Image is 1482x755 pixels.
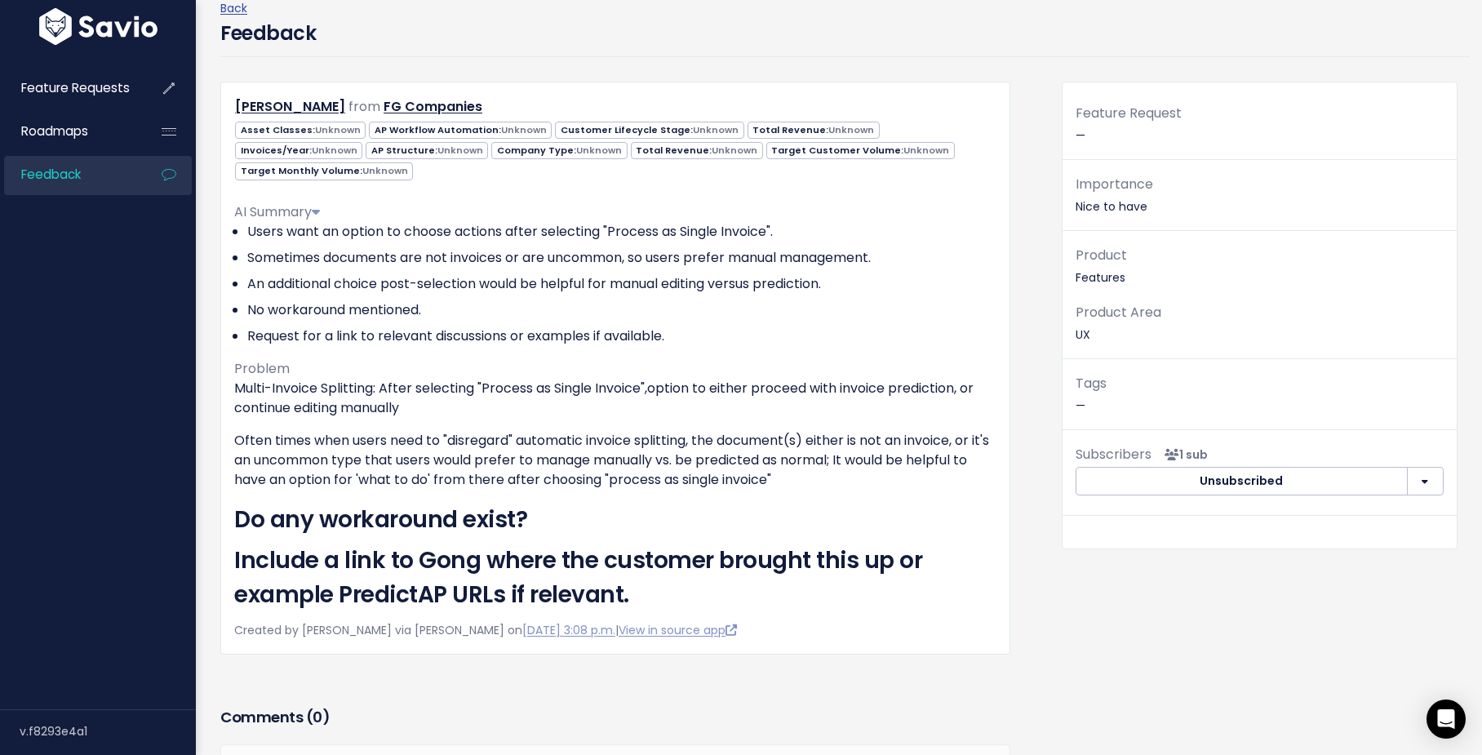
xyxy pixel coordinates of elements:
[313,707,322,727] span: 0
[247,326,996,346] li: Request for a link to relevant discussions or examples if available.
[35,8,162,45] img: logo-white.9d6f32f41409.svg
[366,142,488,159] span: AP Structure:
[384,97,482,116] a: FG Companies
[235,142,362,159] span: Invoices/Year:
[234,431,996,490] p: Often times when users need to "disregard" automatic invoice splitting, the document(s) either is...
[1076,246,1127,264] span: Product
[631,142,763,159] span: Total Revenue:
[1076,445,1151,464] span: Subscribers
[1076,104,1182,122] span: Feature Request
[235,122,366,139] span: Asset Classes:
[766,142,955,159] span: Target Customer Volume:
[247,274,996,294] li: An additional choice post-selection would be helpful for manual editing versus prediction.
[220,19,316,48] h4: Feedback
[4,156,135,193] a: Feedback
[235,97,345,116] a: [PERSON_NAME]
[1076,301,1444,345] p: UX
[437,144,483,157] span: Unknown
[235,162,413,180] span: Target Monthly Volume:
[362,164,408,177] span: Unknown
[1158,446,1208,463] span: <p><strong>Subscribers</strong><br><br> - Emma Whitman<br> </p>
[748,122,880,139] span: Total Revenue:
[1427,699,1466,739] div: Open Intercom Messenger
[234,503,996,537] h2: Do any workaround exist?
[20,710,196,753] div: v.f8293e4a1
[247,222,996,242] li: Users want an option to choose actions after selecting "Process as Single Invoice".
[576,144,622,157] span: Unknown
[234,622,737,638] span: Created by [PERSON_NAME] via [PERSON_NAME] on |
[828,123,874,136] span: Unknown
[315,123,361,136] span: Unknown
[1076,372,1444,416] p: —
[1076,175,1153,193] span: Importance
[312,144,357,157] span: Unknown
[234,202,320,221] span: AI Summary
[348,97,380,116] span: from
[1063,102,1457,160] div: —
[234,379,996,418] p: Multi-Invoice Splitting: After selecting "Process as Single Invoice",option to either proceed wit...
[369,122,552,139] span: AP Workflow Automation:
[234,359,290,378] span: Problem
[1076,173,1444,217] p: Nice to have
[555,122,743,139] span: Customer Lifecycle Stage:
[693,123,739,136] span: Unknown
[4,69,135,107] a: Feature Requests
[1076,244,1444,288] p: Features
[903,144,949,157] span: Unknown
[491,142,627,159] span: Company Type:
[220,706,1010,729] h3: Comments ( )
[247,248,996,268] li: Sometimes documents are not invoices or are uncommon, so users prefer manual management.
[522,622,615,638] a: [DATE] 3:08 p.m.
[1076,374,1107,393] span: Tags
[619,622,737,638] a: View in source app
[21,79,130,96] span: Feature Requests
[21,166,81,183] span: Feedback
[234,544,996,612] h2: Include a link to Gong where the customer brought this up or example PredictAP URLs if relevant.
[247,300,996,320] li: No workaround mentioned.
[1076,467,1408,496] button: Unsubscribed
[1076,303,1161,322] span: Product Area
[4,113,135,150] a: Roadmaps
[21,122,88,140] span: Roadmaps
[501,123,547,136] span: Unknown
[712,144,757,157] span: Unknown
